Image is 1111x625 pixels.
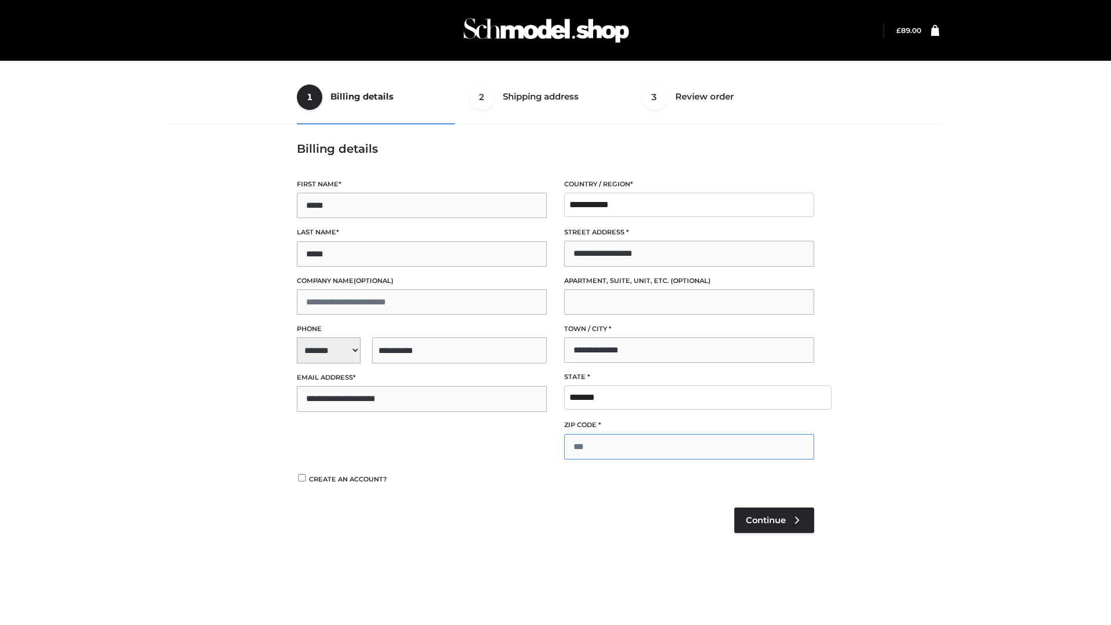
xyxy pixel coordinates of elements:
label: Street address [564,227,814,238]
bdi: 89.00 [896,26,921,35]
label: First name [297,179,547,190]
img: Schmodel Admin 964 [459,8,633,53]
label: Phone [297,323,547,334]
span: Create an account? [309,475,387,483]
label: Company name [297,275,547,286]
label: Last name [297,227,547,238]
input: Create an account? [297,474,307,481]
label: ZIP Code [564,420,814,431]
a: Continue [734,508,814,533]
span: (optional) [671,277,711,285]
label: Apartment, suite, unit, etc. [564,275,814,286]
label: Country / Region [564,179,814,190]
span: (optional) [354,277,393,285]
label: Town / City [564,323,814,334]
label: State [564,372,814,383]
label: Email address [297,372,547,383]
span: £ [896,26,901,35]
a: £89.00 [896,26,921,35]
h3: Billing details [297,142,814,156]
span: Continue [746,515,786,525]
